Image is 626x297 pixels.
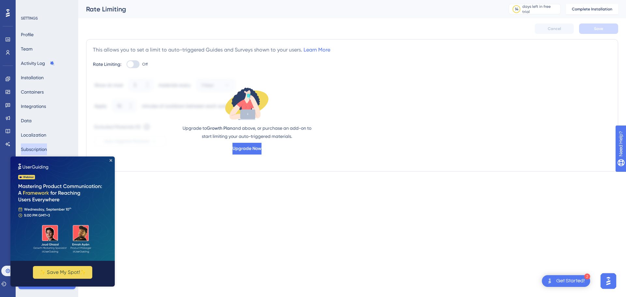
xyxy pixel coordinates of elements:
[93,46,330,54] div: This allows you to set a limit to auto-triggered Guides and Surveys shown to your users.
[546,277,554,285] img: launcher-image-alternative-text
[21,29,34,40] button: Profile
[599,271,618,291] iframe: UserGuiding AI Assistant Launcher
[15,2,41,9] span: Need Help?
[93,60,121,68] div: Rate Limiting:
[522,4,559,14] div: days left in free trial
[535,23,574,34] button: Cancel
[542,275,590,287] div: Open Get Started! checklist, remaining modules: 2
[21,57,55,69] button: Activity Log
[142,62,148,67] span: Off
[21,43,33,55] button: Team
[572,7,612,12] span: Complete Installation
[566,4,618,14] button: Complete Installation
[548,26,561,31] span: Cancel
[182,124,312,140] div: Upgrade to and above, or purchase an add-on to start limiting your auto-triggered materials.
[21,115,32,126] button: Data
[584,274,590,279] div: 2
[232,143,261,155] button: Upgrade Now
[556,277,585,285] div: Get Started!
[21,143,47,155] button: Subscription
[99,3,102,5] div: Close Preview
[304,47,330,53] a: Learn More
[515,7,518,12] div: 14
[21,16,74,21] div: SETTINGS
[21,100,46,112] button: Integrations
[21,129,46,141] button: Localization
[21,86,44,98] button: Containers
[594,26,603,31] span: Save
[86,5,492,14] div: Rate Limiting
[579,23,618,34] button: Save
[207,126,232,131] span: Growth Plan
[232,145,261,153] span: Upgrade Now
[22,110,82,122] button: ✨ Save My Spot!✨
[21,72,44,83] button: Installation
